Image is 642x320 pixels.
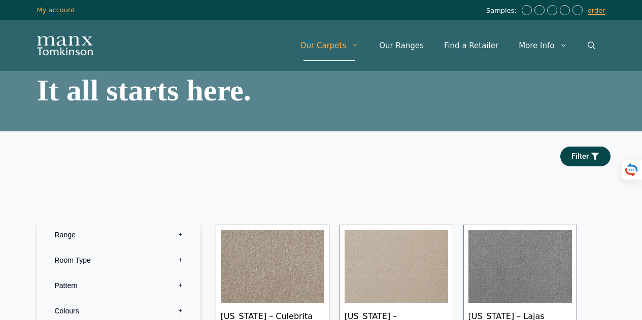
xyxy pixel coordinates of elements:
a: More Info [509,30,577,61]
nav: Primary [290,30,605,61]
a: Our Carpets [290,30,369,61]
a: Open Search Bar [578,30,605,61]
a: order [588,7,605,15]
a: Filter [560,147,611,166]
span: Filter [571,153,589,160]
a: Our Ranges [369,30,434,61]
img: Manx Tomkinson [37,36,93,55]
h1: It all starts here. [37,75,316,105]
a: Find a Retailer [434,30,509,61]
label: Room Type [45,247,193,273]
span: Samples: [486,7,519,15]
a: My account [37,6,75,14]
label: Pattern [45,273,193,298]
label: Range [45,222,193,247]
